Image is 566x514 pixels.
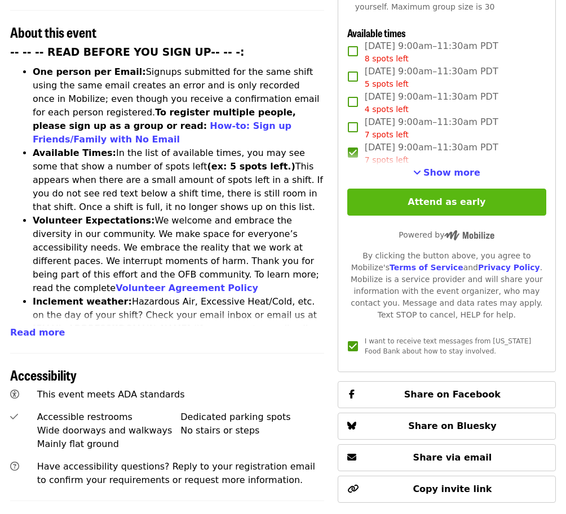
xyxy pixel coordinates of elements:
span: 7 spots left [365,130,409,139]
span: [DATE] 9:00am–11:30am PDT [365,141,498,166]
button: See more timeslots [413,166,480,180]
span: 8 spots left [365,54,409,63]
a: Volunteer Agreement Policy [116,283,258,293]
span: [DATE] 9:00am–11:30am PDT [365,65,498,90]
strong: Available Times: [33,148,116,158]
button: Share on Bluesky [338,413,556,440]
strong: Volunteer Expectations: [33,215,155,226]
img: Powered by Mobilize [444,230,494,240]
li: We welcome and embrace the diversity in our community. We make space for everyone’s accessibility... [33,214,324,295]
span: Share on Facebook [404,389,501,400]
span: About this event [10,22,96,42]
span: Share on Bluesky [408,421,497,431]
div: By clicking the button above, you agree to Mobilize's and . Mobilize is a service provider and wi... [347,250,546,321]
strong: -- -- -- READ BEFORE YOU SIGN UP-- -- -: [10,46,245,58]
span: Copy invite link [413,484,492,494]
span: Share via email [413,452,492,463]
span: 4 spots left [365,105,409,114]
button: Read more [10,326,65,339]
div: Dedicated parking spots [180,410,324,424]
div: Wide doorways and walkways [37,424,181,437]
button: Attend as early [347,189,546,216]
a: How-to: Sign up Friends/Family with No Email [33,120,291,145]
a: Privacy Policy [478,263,540,272]
span: [DATE] 9:00am–11:30am PDT [365,90,498,115]
span: Accessibility [10,365,77,385]
span: Powered by [399,230,494,239]
li: Hazardous Air, Excessive Heat/Cold, etc. on the day of your shift? Check your email inbox or emai... [33,295,324,363]
span: Show more [423,167,480,178]
strong: To register multiple people, please sign up as a group or read: [33,107,296,131]
span: 5 spots left [365,79,409,88]
span: Read more [10,327,65,338]
div: Mainly flat ground [37,437,181,451]
span: [DATE] 9:00am–11:30am PDT [365,39,498,65]
button: Share via email [338,444,556,471]
span: [DATE] 9:00am–11:30am PDT [365,115,498,141]
button: Copy invite link [338,476,556,503]
span: This event meets ADA standards [37,389,185,400]
i: question-circle icon [10,461,19,472]
strong: Inclement weather: [33,296,132,307]
div: No stairs or steps [180,424,324,437]
div: Accessible restrooms [37,410,181,424]
strong: (ex: 5 spots left.) [207,161,295,172]
strong: One person per Email: [33,66,146,77]
span: Have accessibility questions? Reply to your registration email to confirm your requirements or re... [37,461,315,485]
a: Terms of Service [390,263,463,272]
li: Signups submitted for the same shift using the same email creates an error and is only recorded o... [33,65,324,146]
button: Share on Facebook [338,381,556,408]
li: In the list of available times, you may see some that show a number of spots left This appears wh... [33,146,324,214]
span: I want to receive text messages from [US_STATE] Food Bank about how to stay involved. [365,337,531,355]
span: Available times [347,25,406,40]
i: check icon [10,412,18,422]
i: universal-access icon [10,389,19,400]
span: 7 spots left [365,155,409,164]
